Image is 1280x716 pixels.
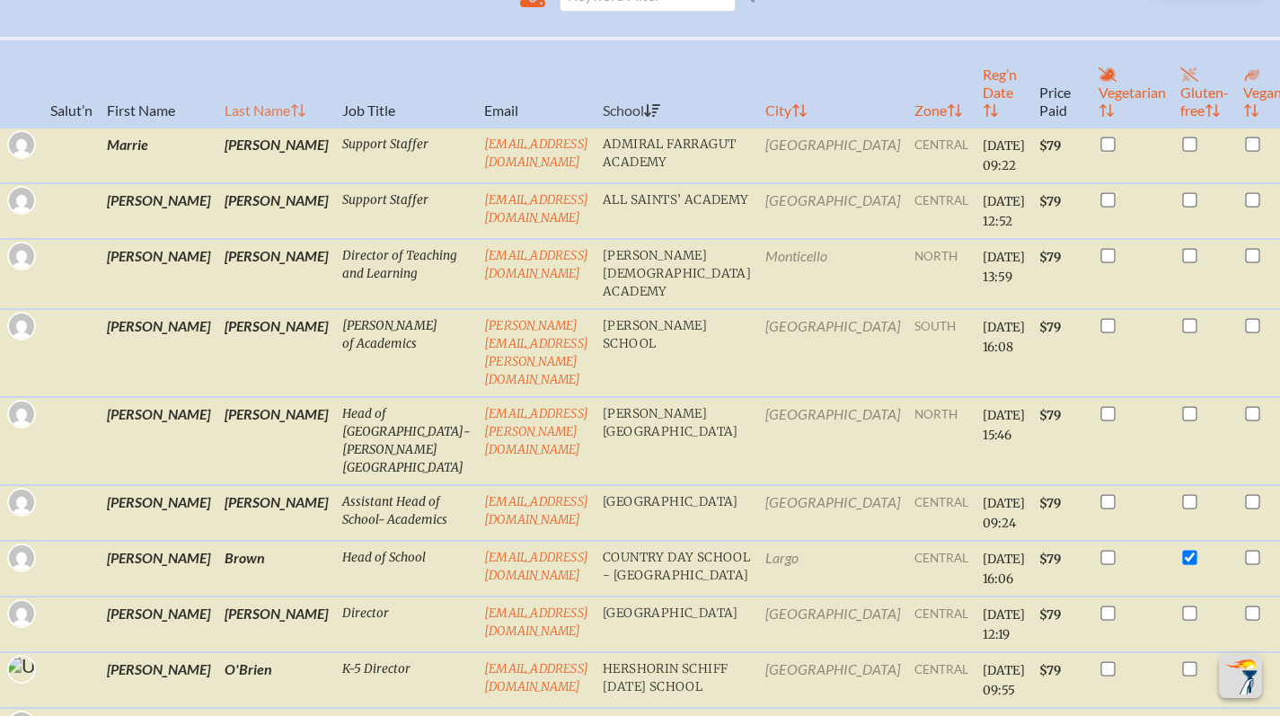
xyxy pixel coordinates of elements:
td: [PERSON_NAME] [100,239,217,309]
td: Director [335,597,477,652]
td: [PERSON_NAME] [217,397,335,485]
td: [PERSON_NAME] School [596,309,758,397]
td: [PERSON_NAME][DEMOGRAPHIC_DATA] Academy [596,239,758,309]
span: [DATE] 16:06 [983,552,1025,587]
td: Hershorin Schiff [DATE] School [596,652,758,708]
span: [DATE] 12:19 [983,607,1025,642]
td: Admiral Farragut Academy [596,128,758,183]
td: [PERSON_NAME] [100,485,217,541]
img: Gravatar [9,314,34,339]
td: [PERSON_NAME] [217,597,335,652]
th: Salut’n [43,39,100,128]
td: [PERSON_NAME] of Academics [335,309,477,397]
img: Gravatar [9,188,34,213]
td: Monticello [758,239,907,309]
span: [DATE] 13:59 [983,250,1025,285]
td: central [907,183,975,239]
button: Scroll Top [1219,655,1262,698]
td: [GEOGRAPHIC_DATA] [758,128,907,183]
td: [PERSON_NAME] [100,183,217,239]
td: K-5 Director [335,652,477,708]
th: Price Paid [1032,39,1091,128]
td: central [907,652,975,708]
th: Gluten-free [1173,39,1236,128]
td: Marrie [100,128,217,183]
a: [EMAIL_ADDRESS][DOMAIN_NAME] [484,248,588,281]
td: [GEOGRAPHIC_DATA] [758,597,907,652]
span: [DATE] 15:46 [983,408,1025,443]
span: [DATE] 09:24 [983,496,1025,531]
td: central [907,128,975,183]
td: [GEOGRAPHIC_DATA] [758,183,907,239]
span: $79 [1039,663,1061,678]
img: Gravatar [9,132,34,157]
td: [PERSON_NAME] [217,309,335,397]
td: [PERSON_NAME] [100,397,217,485]
td: Head of School [335,541,477,597]
th: Zone [907,39,975,128]
span: $79 [1039,138,1061,154]
img: Gravatar [9,601,34,626]
a: [EMAIL_ADDRESS][DOMAIN_NAME] [484,494,588,527]
td: [GEOGRAPHIC_DATA] [758,309,907,397]
td: Head of [GEOGRAPHIC_DATA]-[PERSON_NAME][GEOGRAPHIC_DATA] [335,397,477,485]
td: north [907,239,975,309]
th: Reg’n Date [975,39,1032,128]
td: [PERSON_NAME] [100,309,217,397]
th: First Name [100,39,217,128]
span: $79 [1039,552,1061,567]
td: [GEOGRAPHIC_DATA] [596,485,758,541]
th: Last Name [217,39,335,128]
td: [GEOGRAPHIC_DATA] [758,397,907,485]
span: $79 [1039,320,1061,335]
span: $79 [1039,194,1061,209]
td: [PERSON_NAME] [217,485,335,541]
td: south [907,309,975,397]
td: [PERSON_NAME] [217,239,335,309]
span: [DATE] 12:52 [983,194,1025,229]
span: $79 [1039,496,1061,511]
a: [EMAIL_ADDRESS][DOMAIN_NAME] [484,137,588,170]
td: All Saints’ Academy [596,183,758,239]
td: [PERSON_NAME] [217,183,335,239]
a: [EMAIL_ADDRESS][DOMAIN_NAME] [484,550,588,583]
th: Job Title [335,39,477,128]
a: [EMAIL_ADDRESS][DOMAIN_NAME] [484,192,588,225]
td: [PERSON_NAME] [100,597,217,652]
th: Email [477,39,596,128]
a: [EMAIL_ADDRESS][PERSON_NAME][DOMAIN_NAME] [484,406,588,457]
th: City [758,39,907,128]
td: O'Brien [217,652,335,708]
td: [PERSON_NAME][GEOGRAPHIC_DATA] [596,397,758,485]
img: User Avatar [2,654,57,702]
td: central [907,485,975,541]
td: Largo [758,541,907,597]
td: central [907,597,975,652]
td: [PERSON_NAME] [100,541,217,597]
td: Support Staffer [335,183,477,239]
img: Gravatar [9,402,34,427]
td: [GEOGRAPHIC_DATA] [758,485,907,541]
td: Assistant Head of School- Academics [335,485,477,541]
a: [PERSON_NAME][EMAIL_ADDRESS][PERSON_NAME][DOMAIN_NAME] [484,318,588,387]
span: $79 [1039,607,1061,623]
td: Country Day School - [GEOGRAPHIC_DATA] [596,541,758,597]
a: [EMAIL_ADDRESS][DOMAIN_NAME] [484,606,588,639]
span: [DATE] 09:55 [983,663,1025,698]
td: north [907,397,975,485]
td: [GEOGRAPHIC_DATA] [596,597,758,652]
td: Support Staffer [335,128,477,183]
td: [GEOGRAPHIC_DATA] [758,652,907,708]
td: central [907,541,975,597]
td: [PERSON_NAME] [100,652,217,708]
a: [EMAIL_ADDRESS][DOMAIN_NAME] [484,661,588,694]
img: Gravatar [9,243,34,269]
span: [DATE] 16:08 [983,320,1025,355]
span: [DATE] 09:22 [983,138,1025,173]
span: $79 [1039,408,1061,423]
span: $79 [1039,250,1061,265]
img: To the top [1223,659,1258,694]
td: [PERSON_NAME] [217,128,335,183]
img: Gravatar [9,490,34,515]
td: Director of Teaching and Learning [335,239,477,309]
